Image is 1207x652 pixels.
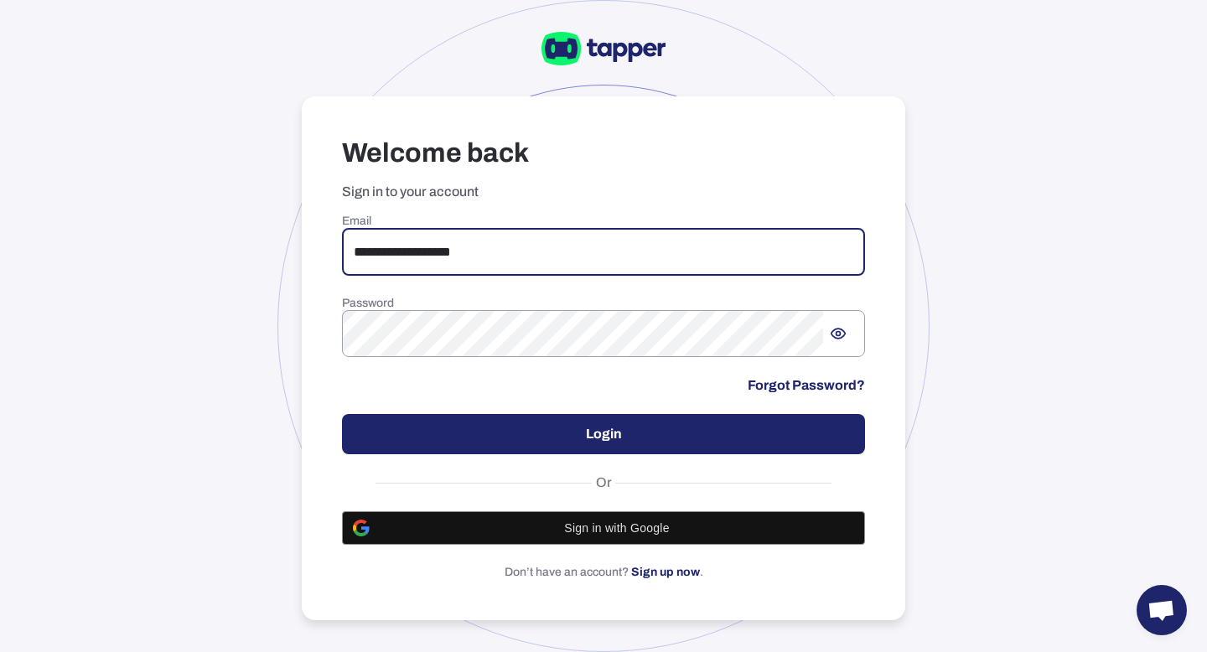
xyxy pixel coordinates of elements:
button: Sign in with Google [342,511,865,545]
a: Sign up now [631,566,700,578]
a: Open chat [1137,585,1187,635]
span: Sign in with Google [380,521,854,535]
p: Don’t have an account? . [342,565,865,580]
h6: Password [342,296,865,311]
h6: Email [342,214,865,229]
p: Sign in to your account [342,184,865,200]
span: Or [592,474,616,491]
a: Forgot Password? [748,377,865,394]
button: Login [342,414,865,454]
button: Show password [823,318,853,349]
h3: Welcome back [342,137,865,170]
